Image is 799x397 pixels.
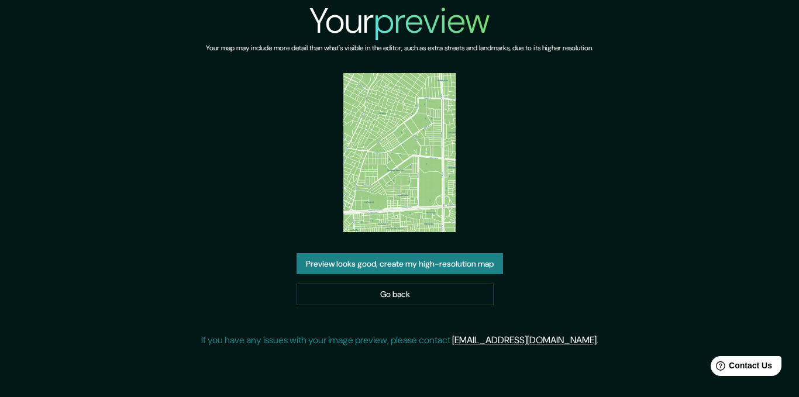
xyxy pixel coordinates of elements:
img: created-map-preview [343,73,456,232]
iframe: Help widget launcher [695,351,786,384]
a: [EMAIL_ADDRESS][DOMAIN_NAME] [452,334,597,346]
h6: Your map may include more detail than what's visible in the editor, such as extra streets and lan... [206,42,593,54]
a: Go back [297,284,494,305]
p: If you have any issues with your image preview, please contact . [201,333,598,347]
button: Preview looks good, create my high-resolution map [297,253,503,275]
